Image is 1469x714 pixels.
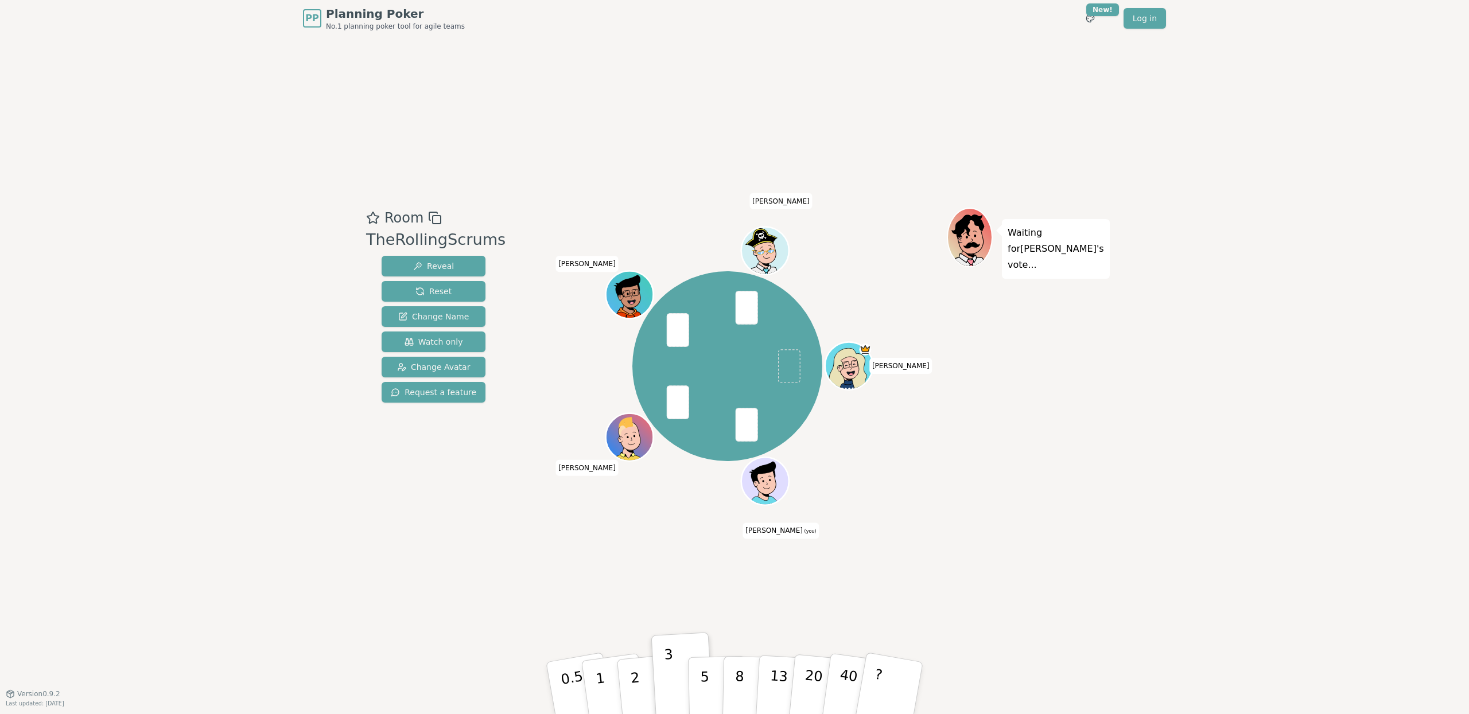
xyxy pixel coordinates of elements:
button: Reset [382,281,485,302]
span: Room [384,208,423,228]
span: Click to change your name [749,193,813,209]
span: Reveal [413,260,454,272]
div: TheRollingScrums [366,228,506,252]
a: Log in [1124,8,1166,29]
p: Waiting for [PERSON_NAME] 's vote... [1008,225,1104,273]
span: (you) [803,529,817,534]
span: Click to change your name [555,256,619,272]
span: Click to change your name [869,358,932,374]
span: Click to change your name [555,460,619,476]
span: Request a feature [391,387,476,398]
button: Add as favourite [366,208,380,228]
button: Click to change your avatar [743,459,787,504]
a: PPPlanning PokerNo.1 planning poker tool for agile teams [303,6,465,31]
span: Last updated: [DATE] [6,700,64,707]
button: Change Name [382,306,485,327]
p: 3 [664,646,677,709]
span: Version 0.9.2 [17,689,60,699]
button: Reveal [382,256,485,276]
span: Planning Poker [326,6,465,22]
button: New! [1080,8,1101,29]
span: Reset [415,286,452,297]
button: Change Avatar [382,357,485,377]
span: Watch only [405,336,463,348]
div: New! [1086,3,1119,16]
span: Susset SM is the host [859,344,871,356]
span: Change Name [398,311,469,322]
span: PP [305,11,318,25]
span: Change Avatar [397,361,471,373]
span: No.1 planning poker tool for agile teams [326,22,465,31]
span: Click to change your name [743,523,819,539]
button: Request a feature [382,382,485,403]
button: Version0.9.2 [6,689,60,699]
button: Watch only [382,331,485,352]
